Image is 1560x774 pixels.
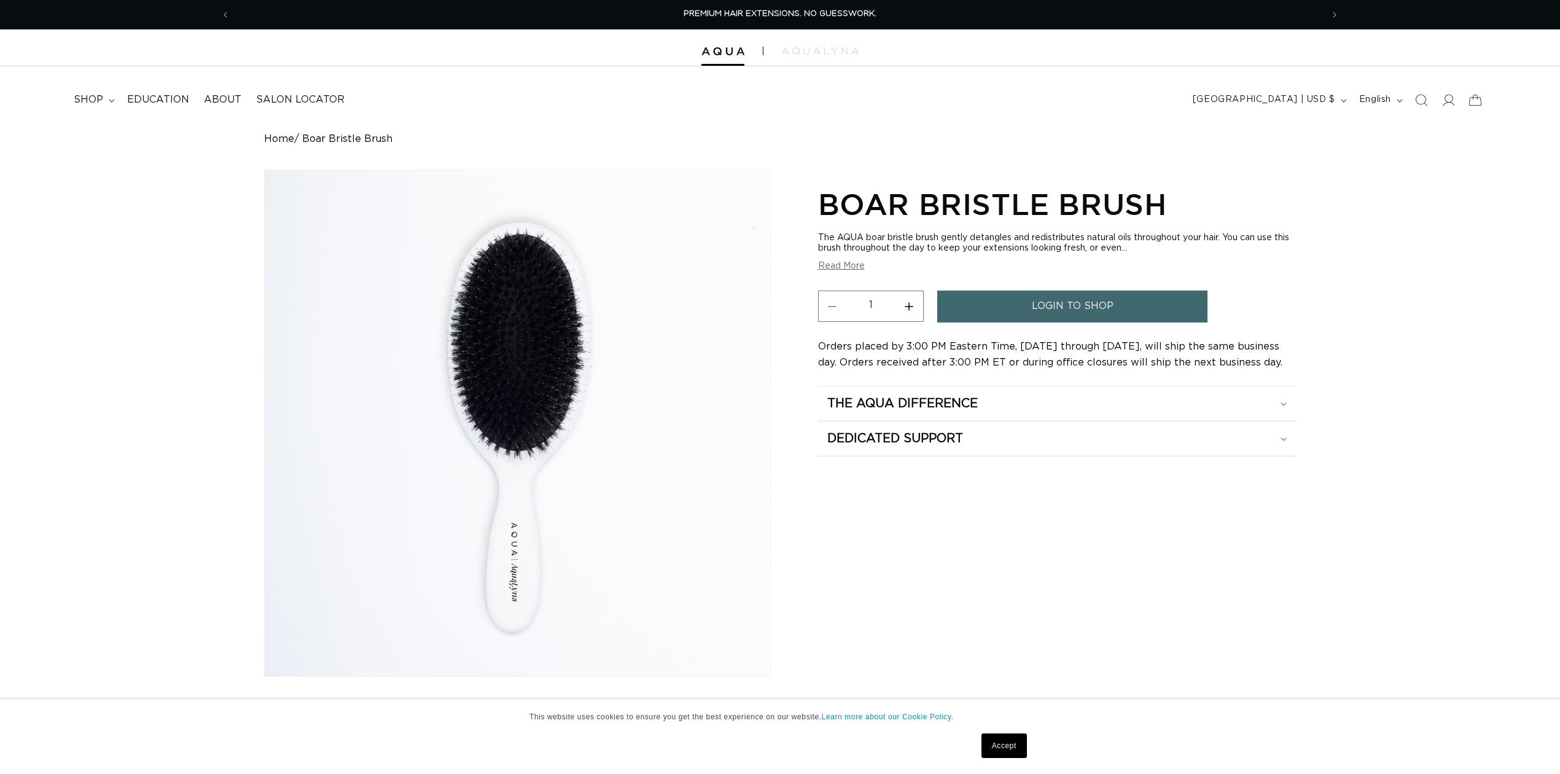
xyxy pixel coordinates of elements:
[127,93,189,106] span: Education
[818,185,1296,223] h1: Boar Bristle Brush
[818,261,865,272] button: Read More
[818,342,1282,367] span: Orders placed by 3:00 PM Eastern Time, [DATE] through [DATE], will ship the same business day. Or...
[256,93,345,106] span: Salon Locator
[204,93,241,106] span: About
[197,86,249,114] a: About
[529,711,1031,722] p: This website uses cookies to ensure you get the best experience on our website.
[249,86,352,114] a: Salon Locator
[1359,93,1391,106] span: English
[782,47,859,55] img: aqualyna.com
[302,133,392,145] span: Boar Bristle Brush
[937,291,1207,322] a: login to shop
[981,733,1027,758] a: Accept
[818,421,1296,456] summary: Dedicated Support
[1032,291,1113,322] span: login to shop
[827,396,978,412] h2: The Aqua Difference
[264,133,1296,145] nav: breadcrumbs
[822,713,954,721] a: Learn more about our Cookie Policy.
[212,3,239,26] button: Previous announcement
[264,170,771,677] media-gallery: Gallery Viewer
[701,47,744,56] img: Aqua Hair Extensions
[1193,93,1335,106] span: [GEOGRAPHIC_DATA] | USD $
[818,233,1296,254] div: The AQUA boar bristle brush gently detangles and redistributes natural oils throughout your hair....
[264,133,294,145] a: Home
[66,86,120,114] summary: shop
[74,93,103,106] span: shop
[827,431,963,447] h2: Dedicated Support
[684,10,876,18] span: PREMIUM HAIR EXTENSIONS. NO GUESSWORK.
[1185,88,1352,112] button: [GEOGRAPHIC_DATA] | USD $
[120,86,197,114] a: Education
[1321,3,1348,26] button: Next announcement
[818,386,1296,421] summary: The Aqua Difference
[1408,87,1435,114] summary: Search
[1352,88,1408,112] button: English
